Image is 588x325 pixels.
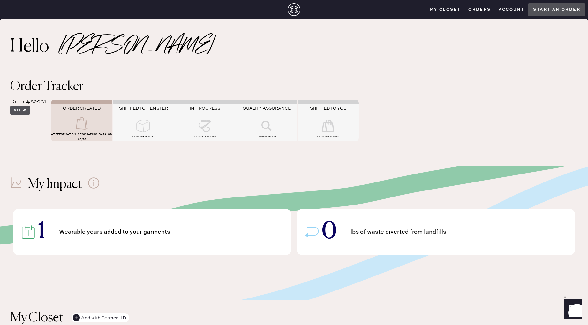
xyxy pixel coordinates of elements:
[528,3,585,16] button: Start an order
[10,106,30,115] button: View
[60,43,215,51] h2: [PERSON_NAME]
[322,221,337,243] span: 0
[495,5,528,14] button: Account
[243,106,291,111] span: QUALITY ASSURANCE
[426,5,465,14] button: My Closet
[558,296,585,324] iframe: Front Chat
[351,229,449,235] span: lbs of waste diverted from landfills
[63,106,101,111] span: ORDER CREATED
[310,106,347,111] span: SHIPPED TO YOU
[132,135,154,138] span: COMING SOON!
[10,98,46,106] div: Order #82931
[317,135,339,138] span: COMING SOON!
[194,135,216,138] span: COMING SOON!
[256,135,277,138] span: COMING SOON!
[190,106,220,111] span: IN PROGRESS
[38,221,45,243] span: 1
[119,106,168,111] span: SHIPPED TO HEMSTER
[28,177,82,192] h1: My Impact
[59,229,173,235] span: Wearable years added to your garments
[10,39,60,55] h2: Hello
[72,313,129,322] button: Add with Garment ID
[51,133,112,141] span: AT Reformation [GEOGRAPHIC_DATA] on 09/23
[10,80,83,93] span: Order Tracker
[73,313,126,322] div: Add with Garment ID
[464,5,494,14] button: Orders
